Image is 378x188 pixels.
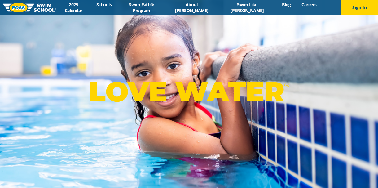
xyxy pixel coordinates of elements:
a: Blog [277,2,296,7]
sup: ® [284,81,289,89]
p: LOVE WATER [89,75,289,108]
img: FOSS Swim School Logo [3,3,56,12]
a: Swim Like [PERSON_NAME] [218,2,277,13]
a: Schools [91,2,117,7]
a: About [PERSON_NAME] [166,2,218,13]
a: Swim Path® Program [117,2,166,13]
a: Careers [296,2,322,7]
a: 2025 Calendar [56,2,91,13]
